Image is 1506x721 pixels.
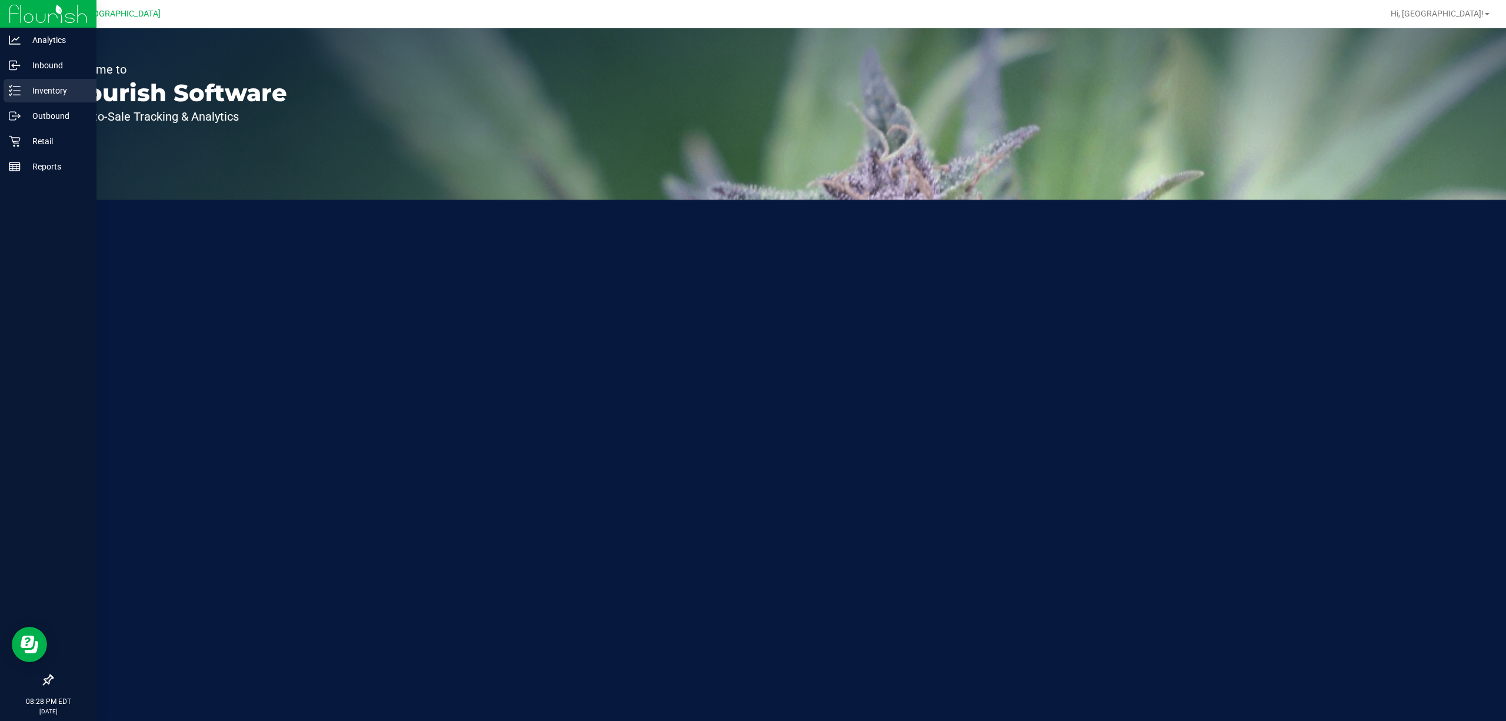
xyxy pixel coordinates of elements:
p: Analytics [21,33,91,47]
p: Inventory [21,84,91,98]
p: Reports [21,160,91,174]
inline-svg: Reports [9,161,21,172]
p: Retail [21,134,91,148]
p: Seed-to-Sale Tracking & Analytics [64,111,287,122]
p: Welcome to [64,64,287,75]
span: Hi, [GEOGRAPHIC_DATA]! [1391,9,1484,18]
inline-svg: Retail [9,135,21,147]
inline-svg: Inventory [9,85,21,97]
p: Outbound [21,109,91,123]
inline-svg: Outbound [9,110,21,122]
p: Flourish Software [64,81,287,105]
iframe: Resource center [12,627,47,662]
p: Inbound [21,58,91,72]
inline-svg: Analytics [9,34,21,46]
span: [GEOGRAPHIC_DATA] [80,9,161,19]
inline-svg: Inbound [9,59,21,71]
p: 08:28 PM EDT [5,696,91,707]
p: [DATE] [5,707,91,716]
